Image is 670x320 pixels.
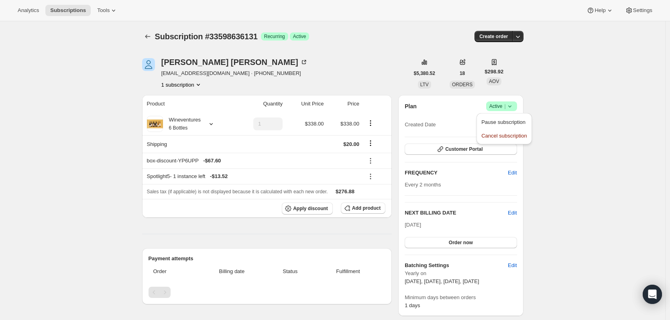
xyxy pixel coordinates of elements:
th: Quantity [234,95,285,113]
span: Status [270,267,311,275]
span: [DATE] [405,222,421,228]
span: Edit [508,261,517,269]
span: Active [489,102,514,110]
th: Shipping [142,135,234,153]
span: Active [293,33,306,40]
th: Order [149,263,197,280]
button: Product actions [161,81,202,89]
button: 18 [455,68,470,79]
div: Wineventures [163,116,201,132]
span: Settings [633,7,652,14]
button: Analytics [13,5,44,16]
span: Help [595,7,605,14]
h2: NEXT BILLING DATE [405,209,508,217]
span: - $13.52 [210,172,228,180]
button: Subscriptions [45,5,91,16]
span: Subscriptions [50,7,86,14]
span: Created Date [405,121,436,129]
span: $338.00 [305,121,324,127]
button: Settings [620,5,657,16]
span: Add product [352,205,381,211]
span: Susan Higby [142,58,155,71]
span: | [504,103,505,109]
span: Recurring [264,33,285,40]
span: Yearly on [405,269,517,277]
span: Subscription #33598636131 [155,32,258,41]
span: AOV [489,79,499,84]
h6: Batching Settings [405,261,508,269]
button: Add product [341,203,385,214]
th: Unit Price [285,95,326,113]
span: Sales tax (if applicable) is not displayed because it is calculated with each new order. [147,189,328,194]
button: Pause subscription [479,115,529,128]
span: ORDERS [452,82,472,87]
button: $5,380.52 [409,68,440,79]
div: Spotlight5 - 1 instance left [147,172,360,180]
button: Edit [503,259,521,272]
button: Help [582,5,618,16]
button: Shipping actions [364,139,377,148]
button: Cancel subscription [479,129,529,142]
span: Cancel subscription [481,133,527,139]
span: Customer Portal [445,146,483,152]
span: [EMAIL_ADDRESS][DOMAIN_NAME] · [PHONE_NUMBER] [161,69,308,77]
span: [DATE], [DATE], [DATE], [DATE] [405,278,479,284]
small: 6 Bottles [169,125,188,131]
span: Fulfillment [316,267,381,275]
th: Product [142,95,234,113]
span: Order now [449,239,473,246]
button: Tools [92,5,122,16]
span: Minimum days between orders [405,294,517,302]
div: box-discount-YP6UPP [147,157,360,165]
button: Product actions [364,119,377,128]
button: Create order [474,31,513,42]
span: Every 2 months [405,182,441,188]
span: Edit [508,169,517,177]
span: 18 [460,70,465,77]
h2: FREQUENCY [405,169,508,177]
span: Tools [97,7,110,14]
span: Billing date [199,267,265,275]
span: Create order [479,33,508,40]
h2: Payment attempts [149,255,386,263]
h2: Plan [405,102,417,110]
span: LTV [420,82,429,87]
div: [PERSON_NAME] [PERSON_NAME] [161,58,308,66]
span: $338.00 [340,121,359,127]
button: Apply discount [282,203,333,215]
span: Apply discount [293,205,328,212]
div: Open Intercom Messenger [643,285,662,304]
span: $276.88 [336,188,354,194]
span: 1 days [405,302,420,308]
span: Analytics [18,7,39,14]
nav: Pagination [149,287,386,298]
th: Price [326,95,362,113]
button: Edit [503,166,521,179]
button: Edit [508,209,517,217]
span: $298.92 [485,68,503,76]
button: Order now [405,237,517,248]
button: Customer Portal [405,144,517,155]
span: Pause subscription [481,119,525,125]
span: - $67.60 [203,157,221,165]
button: Subscriptions [142,31,153,42]
span: $5,380.52 [414,70,435,77]
span: $20.00 [343,141,359,147]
